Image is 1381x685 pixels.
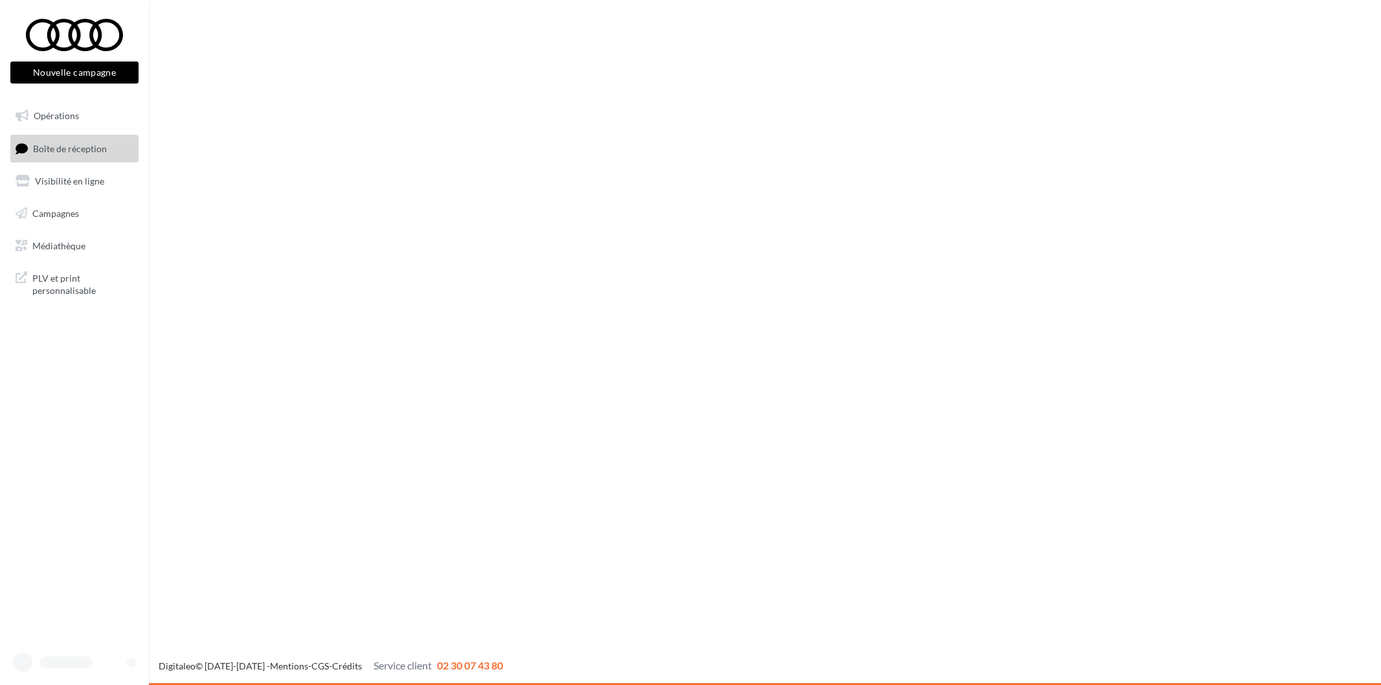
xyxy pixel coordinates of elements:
a: Digitaleo [159,660,196,671]
span: 02 30 07 43 80 [437,659,503,671]
span: Campagnes [32,208,79,219]
button: Nouvelle campagne [10,62,139,84]
span: PLV et print personnalisable [32,269,133,297]
a: Médiathèque [8,232,141,260]
a: Boîte de réception [8,135,141,163]
a: Visibilité en ligne [8,168,141,195]
span: Boîte de réception [33,142,107,153]
span: Opérations [34,110,79,121]
span: © [DATE]-[DATE] - - - [159,660,503,671]
span: Visibilité en ligne [35,175,104,186]
span: Service client [374,659,432,671]
a: Crédits [332,660,362,671]
a: PLV et print personnalisable [8,264,141,302]
a: CGS [311,660,329,671]
a: Campagnes [8,200,141,227]
a: Opérations [8,102,141,129]
a: Mentions [270,660,308,671]
span: Médiathèque [32,240,85,251]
